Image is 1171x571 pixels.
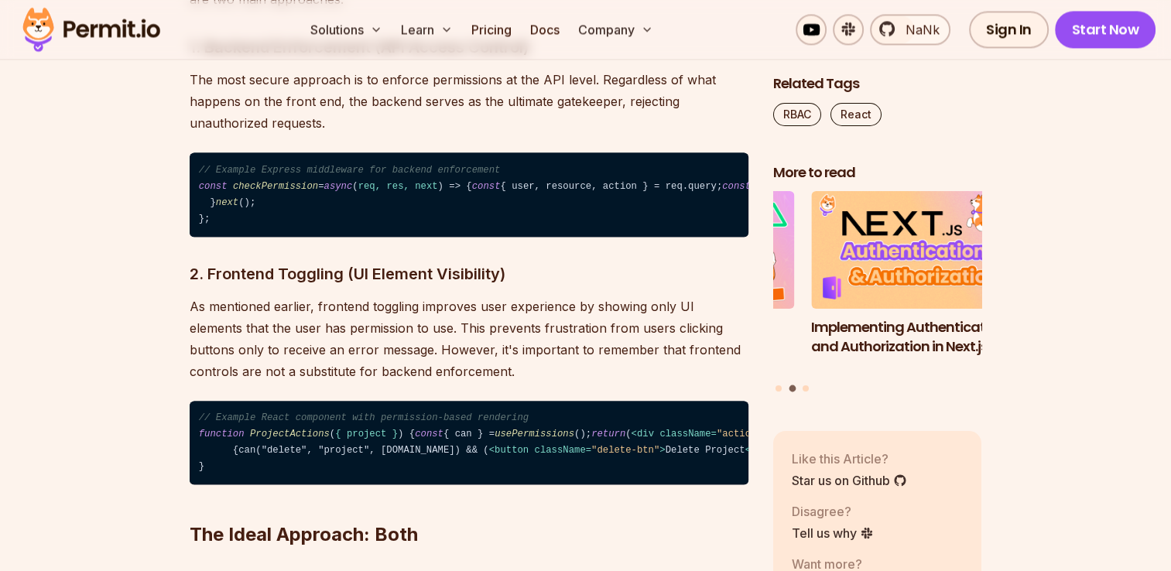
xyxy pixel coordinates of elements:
[830,103,882,126] a: React
[811,192,1020,376] a: Implementing Authentication and Authorization in Next.jsImplementing Authentication and Authoriza...
[811,192,1020,309] img: Implementing Authentication and Authorization in Next.js
[190,262,748,286] h3: 2. Frontend Toggling (UI Element Visibility)
[773,163,982,183] h2: More to read
[415,429,443,439] span: const
[489,445,666,456] span: < = >
[792,524,874,542] a: Tell us why
[745,445,796,456] span: </ >
[190,152,748,237] code: = ( ) => { { user, resource, action } = req. ; permitted = permit. (user, action, resource); (!pe...
[792,450,907,468] p: Like this Article?
[637,429,654,439] span: div
[524,14,566,45] a: Docs
[969,11,1049,48] a: Sign In
[792,502,874,521] p: Disagree?
[773,192,982,395] div: Posts
[216,197,238,208] span: next
[659,429,710,439] span: className
[190,69,748,134] p: The most secure approach is to enforce permissions at the API level. Regardless of what happens o...
[199,165,501,176] span: // Example Express middleware for backend enforcement
[773,103,821,126] a: RBAC
[688,181,717,192] span: query
[304,14,389,45] button: Solutions
[199,429,245,439] span: function
[1055,11,1156,48] a: Start Now
[717,429,768,439] span: "actions"
[233,181,318,192] span: checkPermission
[199,412,529,423] span: // Example React component with permission-based rendering
[792,471,907,490] a: Star us on Github
[591,429,625,439] span: return
[324,181,353,192] span: async
[190,296,748,382] p: As mentioned earlier, frontend toggling improves user experience by showing only UI elements that...
[250,429,330,439] span: ProjectActions
[811,192,1020,376] li: 2 of 3
[199,181,228,192] span: const
[395,14,459,45] button: Learn
[465,14,518,45] a: Pricing
[591,445,659,456] span: "delete-btn"
[535,445,586,456] span: className
[495,429,574,439] span: usePermissions
[776,385,782,391] button: Go to slide 1
[870,14,950,45] a: NaNk
[190,401,748,485] code: ( ) { { can } = (); ( ); }
[572,14,659,45] button: Company
[789,385,796,392] button: Go to slide 2
[586,318,795,357] h3: Implementing Multi-Tenant RBAC in Nuxt.js
[811,318,1020,357] h3: Implementing Authentication and Authorization in Next.js
[803,385,809,391] button: Go to slide 3
[722,181,751,192] span: const
[358,181,438,192] span: req, res, next
[586,192,795,376] li: 1 of 3
[896,20,940,39] span: NaNk
[773,74,982,94] h2: Related Tags
[15,3,167,56] img: Permit logo
[495,445,529,456] span: button
[335,429,398,439] span: { project }
[632,429,774,439] span: < = >
[472,181,501,192] span: const
[190,460,748,546] h2: The Ideal Approach: Both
